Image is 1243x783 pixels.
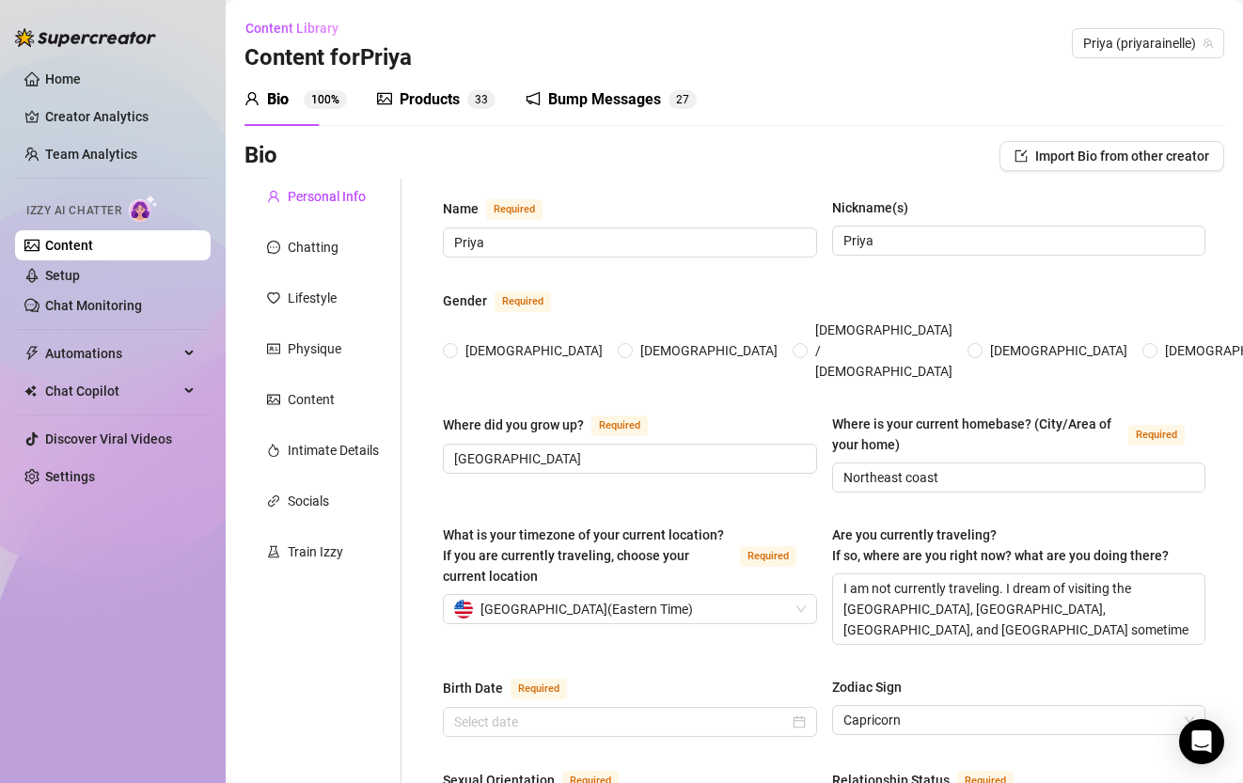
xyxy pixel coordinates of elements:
div: Physique [288,338,341,359]
h3: Bio [244,141,277,171]
a: Home [45,71,81,86]
div: Socials [288,491,329,511]
input: Nickname(s) [843,230,1191,251]
span: Required [591,415,648,436]
img: logo-BBDzfeDw.svg [15,28,156,47]
a: Creator Analytics [45,102,196,132]
input: Where is your current homebase? (City/Area of your home) [843,467,1191,488]
button: Content Library [244,13,354,43]
span: What is your timezone of your current location? If you are currently traveling, choose your curre... [443,527,724,584]
div: Birth Date [443,678,503,698]
span: Required [486,199,543,220]
span: picture [267,393,280,406]
span: Izzy AI Chatter [26,202,121,220]
span: link [267,494,280,508]
span: Import Bio from other creator [1035,149,1209,164]
span: picture [377,91,392,106]
img: Chat Copilot [24,384,37,398]
span: thunderbolt [24,346,39,361]
span: idcard [267,342,280,355]
label: Name [443,197,563,220]
span: import [1015,149,1028,163]
span: [DEMOGRAPHIC_DATA] / [DEMOGRAPHIC_DATA] [808,320,960,382]
span: team [1203,38,1214,49]
img: us [454,600,473,619]
span: heart [267,291,280,305]
span: 3 [481,93,488,106]
span: Required [740,546,796,567]
span: user [244,91,260,106]
span: Required [511,679,567,699]
span: Required [495,291,551,312]
span: [GEOGRAPHIC_DATA] ( Eastern Time ) [480,595,693,623]
span: [DEMOGRAPHIC_DATA] [458,340,610,361]
img: AI Chatter [129,195,158,222]
div: Open Intercom Messenger [1179,719,1224,764]
a: Setup [45,268,80,283]
div: Bump Messages [548,88,661,111]
span: 2 [676,93,683,106]
input: Birth Date [454,712,789,732]
input: Name [454,232,802,253]
span: fire [267,444,280,457]
div: Gender [443,290,487,311]
span: notification [526,91,541,106]
span: 7 [683,93,689,106]
div: Name [443,198,479,219]
a: Settings [45,469,95,484]
div: Train Izzy [288,541,343,562]
div: Lifestyle [288,288,337,308]
span: message [267,241,280,254]
input: Where did you grow up? [454,448,802,469]
div: Personal Info [288,186,366,207]
span: 3 [475,93,481,106]
span: Content Library [245,21,338,36]
label: Zodiac Sign [832,677,915,697]
div: Where did you grow up? [443,415,584,435]
sup: 27 [669,90,697,109]
div: Products [400,88,460,111]
div: Intimate Details [288,440,379,461]
sup: 33 [467,90,496,109]
span: Automations [45,338,179,368]
span: Priya (priyarainelle) [1083,29,1213,57]
h3: Content for Priya [244,43,412,73]
label: Gender [443,290,572,312]
a: Team Analytics [45,147,137,162]
span: user [267,190,280,203]
span: Required [1128,425,1185,446]
label: Where is your current homebase? (City/Area of your home) [832,414,1206,455]
span: Are you currently traveling? If so, where are you right now? what are you doing there? [832,527,1169,563]
span: Chat Copilot [45,376,179,406]
div: Bio [267,88,289,111]
div: Zodiac Sign [832,677,902,697]
a: Chat Monitoring [45,298,142,313]
sup: 100% [304,90,347,109]
a: Discover Viral Videos [45,431,172,446]
label: Where did you grow up? [443,414,669,436]
div: Nickname(s) [832,197,908,218]
span: [DEMOGRAPHIC_DATA] [633,340,785,361]
span: [DEMOGRAPHIC_DATA] [983,340,1135,361]
div: Content [288,389,335,410]
a: Content [45,238,93,253]
textarea: I am not currently traveling. I dream of visiting the [GEOGRAPHIC_DATA], [GEOGRAPHIC_DATA], [GEOG... [833,574,1205,644]
label: Birth Date [443,677,588,699]
span: Capricorn [843,706,1195,734]
button: Import Bio from other creator [999,141,1224,171]
div: Where is your current homebase? (City/Area of your home) [832,414,1122,455]
div: Chatting [288,237,338,258]
label: Nickname(s) [832,197,921,218]
span: experiment [267,545,280,558]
